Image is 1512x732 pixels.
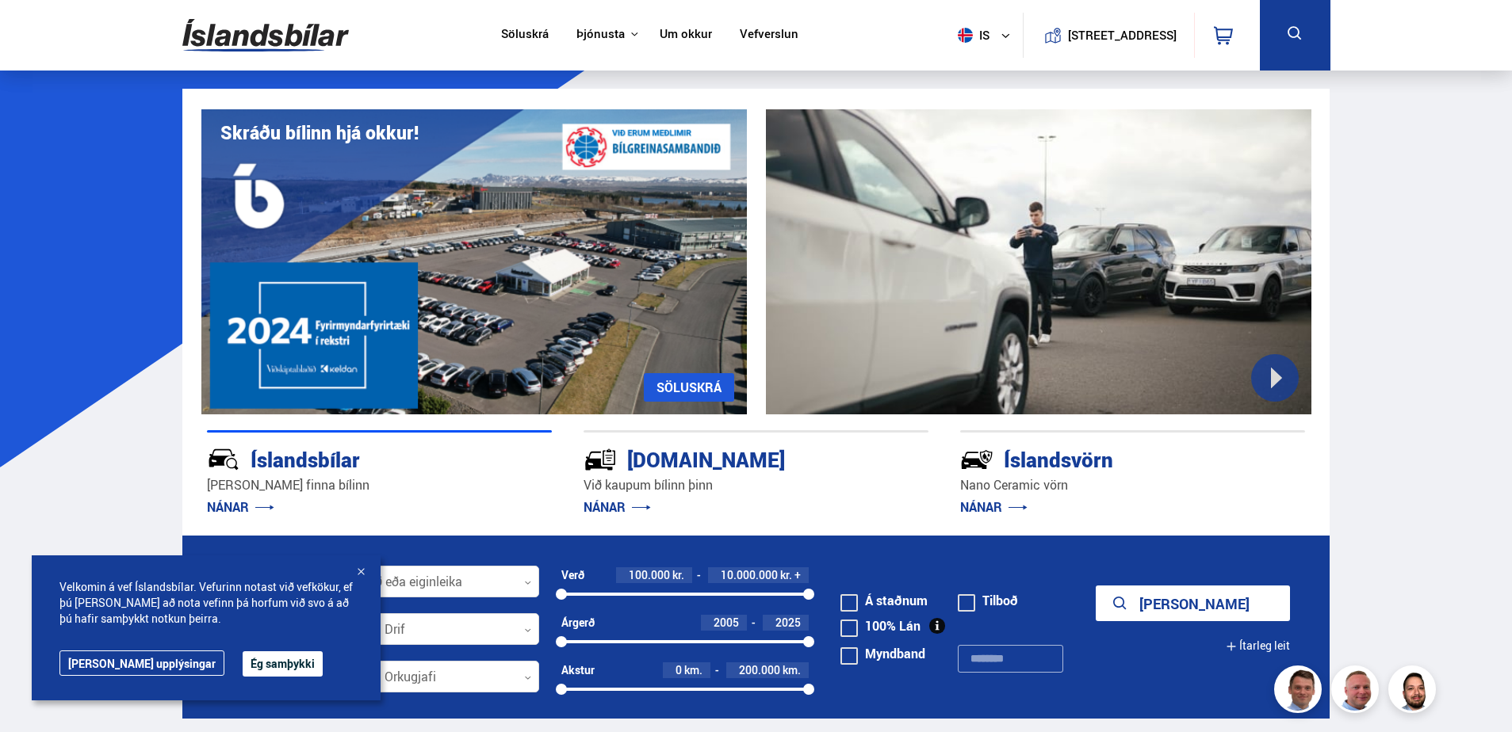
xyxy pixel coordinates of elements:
img: nhp88E3Fdnt1Opn2.png [1391,668,1438,715]
a: [PERSON_NAME] upplýsingar [59,650,224,676]
img: G0Ugv5HjCgRt.svg [182,10,349,61]
p: Við kaupum bílinn þinn [584,476,928,494]
h1: Skráðu bílinn hjá okkur! [220,122,419,143]
span: 2005 [714,615,739,630]
button: Þjónusta [576,27,625,42]
span: is [951,28,991,43]
a: Um okkur [660,27,712,44]
img: FbJEzSuNWCJXmdc-.webp [1277,668,1324,715]
a: Vefverslun [740,27,798,44]
img: svg+xml;base64,PHN2ZyB4bWxucz0iaHR0cDovL3d3dy53My5vcmcvMjAwMC9zdmciIHdpZHRoPSI1MTIiIGhlaWdodD0iNT... [958,28,973,43]
label: 100% Lán [840,620,921,632]
img: tr5P-W3DuiFaO7aO.svg [584,443,617,476]
div: Íslandsvörn [960,444,1249,472]
span: 10.000.000 [721,567,778,582]
a: NÁNAR [207,498,274,516]
span: kr. [780,569,792,581]
button: Ítarleg leit [1226,628,1290,664]
a: [STREET_ADDRESS] [1032,13,1185,58]
div: [DOMAIN_NAME] [584,444,872,472]
a: Söluskrá [501,27,549,44]
span: 200.000 [739,662,780,677]
div: Akstur [561,664,595,677]
p: [PERSON_NAME] finna bílinn [207,476,552,494]
img: -Svtn6bYgwAsiwNX.svg [960,443,993,476]
a: SÖLUSKRÁ [644,373,734,402]
img: siFngHWaQ9KaOqBr.png [1334,668,1381,715]
span: 2025 [775,615,801,630]
p: Nano Ceramic vörn [960,476,1305,494]
button: is [951,12,1023,59]
a: NÁNAR [960,498,1028,516]
button: [PERSON_NAME] [1096,585,1290,621]
div: Íslandsbílar [207,444,496,472]
div: Verð [561,569,584,581]
label: Myndband [840,647,925,660]
span: Velkomin á vef Íslandsbílar. Vefurinn notast við vefkökur, ef þú [PERSON_NAME] að nota vefinn þá ... [59,579,353,627]
img: eKx6w-_Home_640_.png [201,109,747,414]
button: Ég samþykki [243,651,323,677]
img: JRvxyua_JYH6wB4c.svg [207,443,240,476]
button: [STREET_ADDRESS] [1074,29,1171,42]
span: + [794,569,801,581]
span: 0 [676,662,682,677]
label: Tilboð [958,594,1018,607]
label: Á staðnum [840,594,928,607]
span: km. [684,664,702,677]
span: kr. [672,569,684,581]
span: 100.000 [629,567,670,582]
a: NÁNAR [584,498,651,516]
div: Árgerð [561,616,595,629]
span: km. [783,664,801,677]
